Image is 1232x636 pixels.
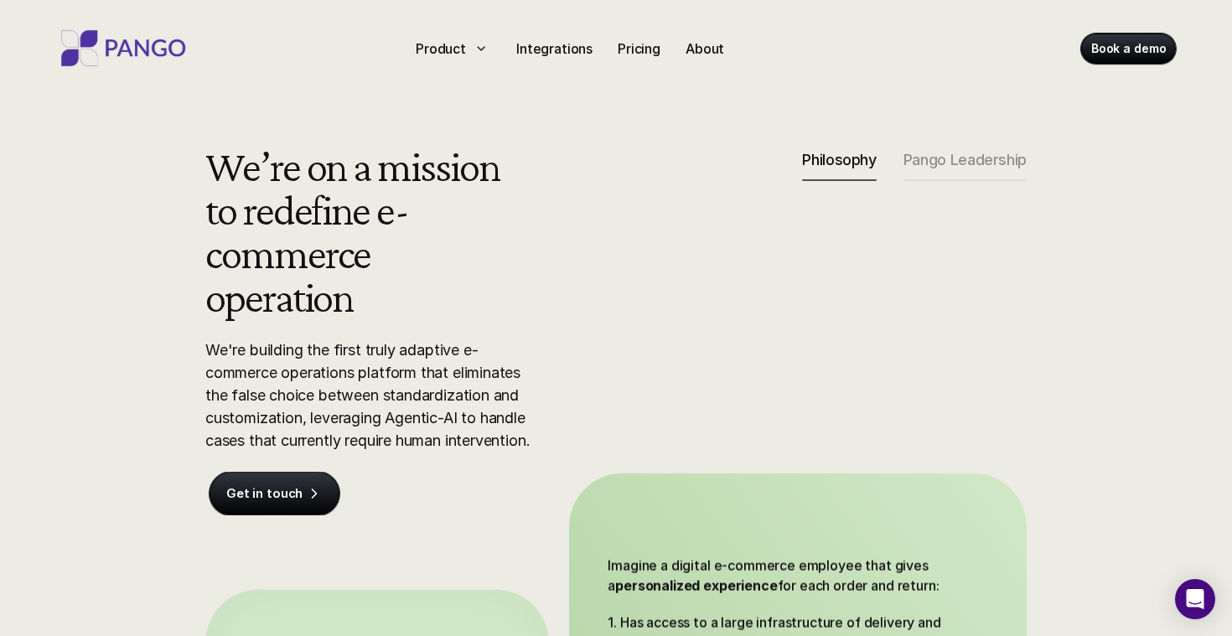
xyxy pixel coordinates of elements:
p: About [686,38,724,58]
p: Pricing [618,38,660,58]
a: Integrations [510,34,599,61]
h2: We’re on a mission to redefine e-commerce operation [205,144,510,318]
strong: personalized experience [615,577,777,594]
p: We're building the first truly adaptive e-commerce operations platform that eliminates the false ... [205,339,541,452]
a: About [679,34,731,61]
p: Imagine a digital e-commerce employee that gives a for each order and return: [608,556,951,596]
a: Pricing [611,34,667,61]
p: Integrations [516,38,593,58]
a: Get in touch [210,472,339,515]
p: Philosophy [802,151,876,169]
p: Get in touch [226,485,303,502]
p: Book a demo [1090,39,1165,56]
a: Book a demo [1080,33,1175,63]
p: Product [417,38,467,58]
div: Open Intercom Messenger [1175,579,1215,619]
p: Pango Leadership [903,151,1027,169]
